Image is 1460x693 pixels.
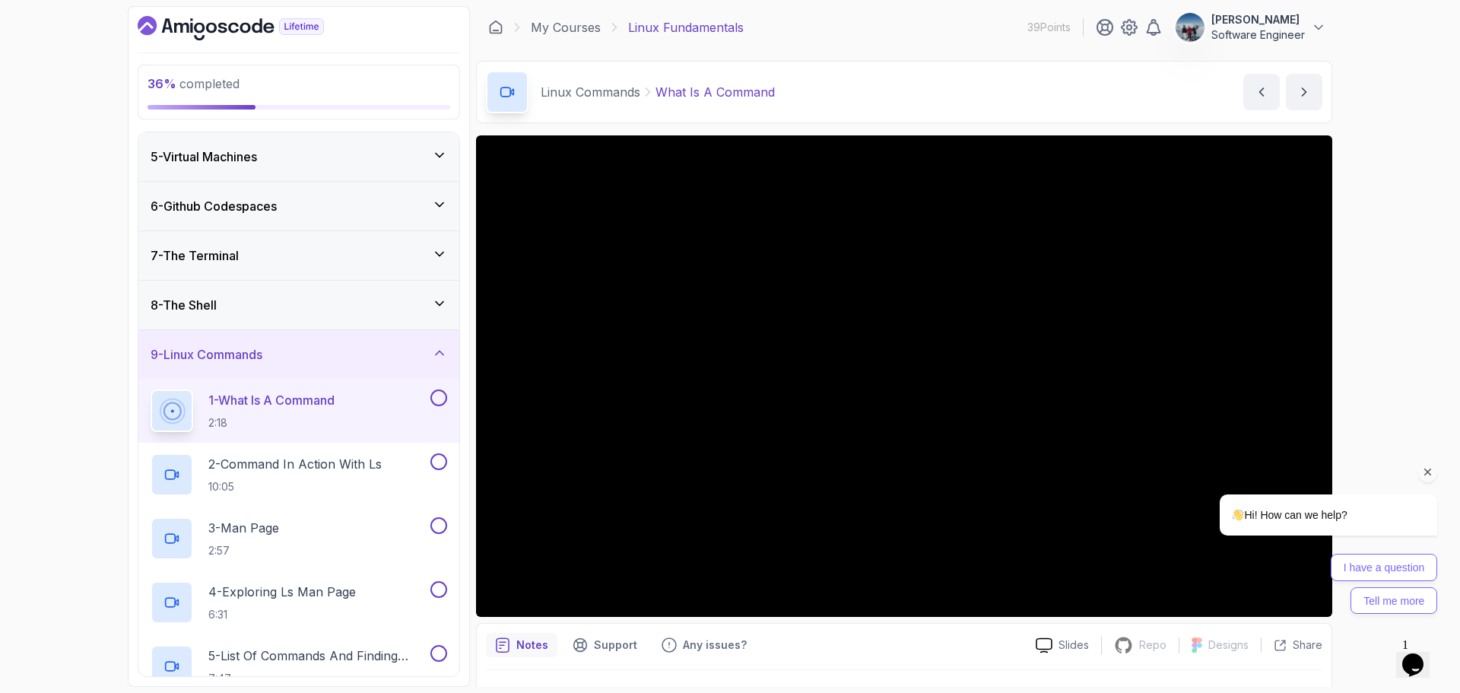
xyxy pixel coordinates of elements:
[208,415,335,431] p: 2:18
[151,645,447,688] button: 5-List Of Commands And Finding Help7:47
[516,637,548,653] p: Notes
[148,76,176,91] span: 36 %
[208,391,335,409] p: 1 - What Is A Command
[151,246,239,265] h3: 7 - The Terminal
[1176,13,1204,42] img: user profile image
[1208,637,1249,653] p: Designs
[1024,637,1101,653] a: Slides
[138,231,459,280] button: 7-The Terminal
[151,197,277,215] h3: 6 - Github Codespaces
[1171,357,1445,625] iframe: chat widget
[148,76,240,91] span: completed
[208,583,356,601] p: 4 - Exploring ls Man Page
[151,581,447,624] button: 4-Exploring ls Man Page6:31
[628,18,744,37] p: Linux Fundamentals
[1211,12,1305,27] p: [PERSON_NAME]
[208,607,356,622] p: 6:31
[138,16,359,40] a: Dashboard
[151,296,217,314] h3: 8 - The Shell
[208,455,382,473] p: 2 - Command In Action With ls
[208,543,279,558] p: 2:57
[151,148,257,166] h3: 5 - Virtual Machines
[208,671,427,686] p: 7:47
[1286,74,1322,110] button: next content
[138,132,459,181] button: 5-Virtual Machines
[1293,637,1322,653] p: Share
[652,633,756,657] button: Feedback button
[151,453,447,496] button: 2-Command In Action With ls10:05
[1396,632,1445,678] iframe: chat widget
[1027,20,1071,35] p: 39 Points
[151,345,262,364] h3: 9 - Linux Commands
[151,517,447,560] button: 3-Man Page2:57
[1211,27,1305,43] p: Software Engineer
[151,389,447,432] button: 1-What Is A Command2:18
[488,20,503,35] a: Dashboard
[1243,74,1280,110] button: previous content
[486,633,557,657] button: notes button
[541,83,640,101] p: Linux Commands
[563,633,646,657] button: Support button
[1175,12,1326,43] button: user profile image[PERSON_NAME]Software Engineer
[138,330,459,379] button: 9-Linux Commands
[138,281,459,329] button: 8-The Shell
[1261,637,1322,653] button: Share
[208,479,382,494] p: 10:05
[476,135,1332,617] iframe: 1 - What is a Command
[208,519,279,537] p: 3 - Man Page
[208,647,427,665] p: 5 - List Of Commands And Finding Help
[138,182,459,230] button: 6-Github Codespaces
[655,83,775,101] p: What Is A Command
[531,18,601,37] a: My Courses
[594,637,637,653] p: Support
[683,637,747,653] p: Any issues?
[1139,637,1166,653] p: Repo
[1058,637,1089,653] p: Slides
